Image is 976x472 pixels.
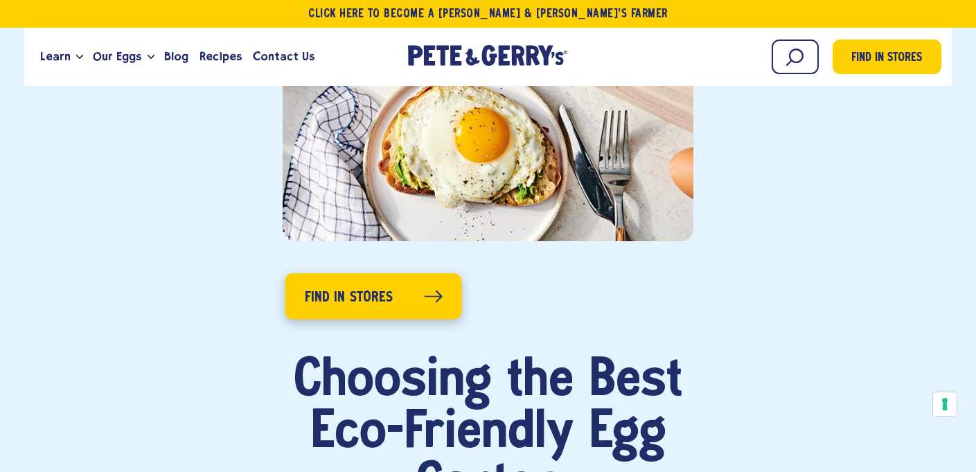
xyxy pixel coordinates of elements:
[164,48,188,65] span: Blog
[76,55,83,60] button: Open the dropdown menu for Learn
[833,40,941,74] a: Find in Stores
[35,38,76,76] a: Learn
[253,48,314,65] span: Contact Us
[93,48,141,65] span: Our Eggs
[304,287,393,309] span: Find in Stores
[40,48,71,65] span: Learn
[933,392,957,416] button: Your consent preferences for tracking technologies
[247,38,320,76] a: Contact Us
[851,49,922,68] span: Find in Stores
[87,38,147,76] a: Our Eggs
[148,55,154,60] button: Open the dropdown menu for Our Eggs
[772,40,819,74] input: Search
[285,274,461,320] a: Find in Stores
[159,38,194,76] a: Blog
[199,48,242,65] span: Recipes
[194,38,247,76] a: Recipes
